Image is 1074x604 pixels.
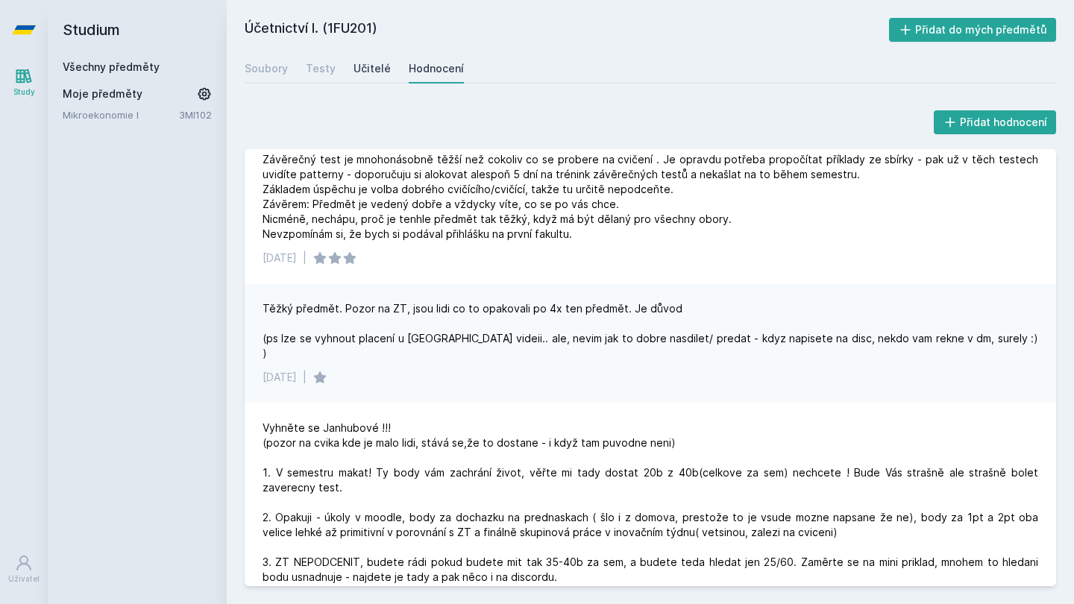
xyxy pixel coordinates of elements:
h2: Účetnictví I. (1FU201) [245,18,889,42]
div: Hodnocení [409,61,464,76]
a: Mikroekonomie I [63,107,179,122]
a: Study [3,60,45,105]
button: Přidat hodnocení [934,110,1057,134]
div: | [303,370,307,385]
div: [DATE] [263,370,297,385]
div: Těžký předmět. Pozor na ZT, jsou lidi co to opakovali po 4x ten předmět. Je důvod (ps lze se vyhn... [263,301,1038,361]
a: Testy [306,54,336,84]
span: Moje předměty [63,86,142,101]
div: Study [13,86,35,98]
a: Učitelé [354,54,391,84]
a: Všechny předměty [63,60,160,73]
a: Soubory [245,54,288,84]
div: Učitelé [354,61,391,76]
a: 3MI102 [179,109,212,121]
div: Uživatel [8,573,40,585]
div: Závěrečný test je mnohonásobně těžší než cokoliv co se probere na cvičení . Je opravdu potřeba pr... [263,152,1038,242]
button: Přidat do mých předmětů [889,18,1057,42]
div: | [303,251,307,265]
div: [DATE] [263,251,297,265]
div: Soubory [245,61,288,76]
a: Uživatel [3,547,45,592]
a: Hodnocení [409,54,464,84]
div: Testy [306,61,336,76]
